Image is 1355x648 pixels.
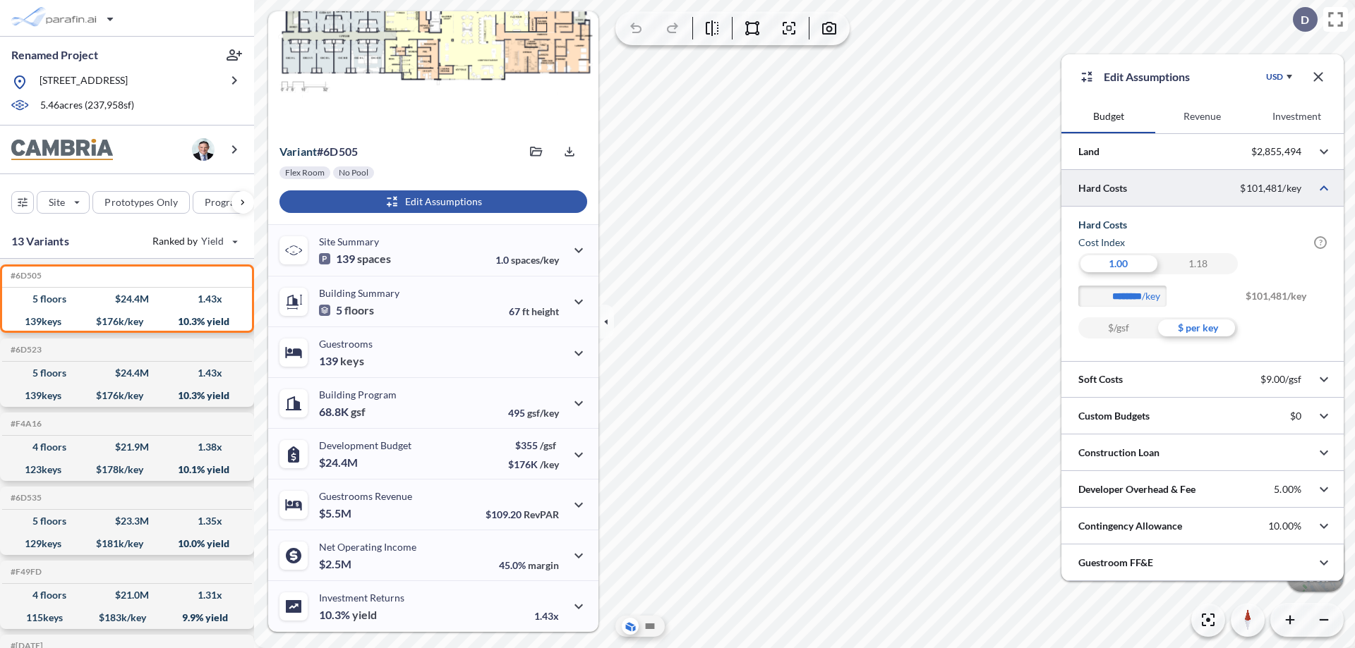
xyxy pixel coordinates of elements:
[1155,99,1249,133] button: Revenue
[351,405,366,419] span: gsf
[340,354,364,368] span: keys
[319,236,379,247] p: Site Summary
[319,592,404,604] p: Investment Returns
[1301,13,1309,26] p: D
[642,618,658,635] button: Site Plan
[509,305,559,317] p: 67
[11,233,69,250] p: 13 Variants
[8,271,42,281] h5: Click to copy the code
[279,190,587,213] button: Edit Assumptions
[1246,286,1327,317] span: $101,481/key
[357,252,391,266] span: spaces
[339,167,368,178] p: No Pool
[1078,446,1160,460] p: Construction Loan
[1078,556,1153,570] p: Guestroom FF&E
[319,506,354,520] p: $5.5M
[534,610,559,622] p: 1.43x
[508,439,559,451] p: $355
[279,145,358,159] p: # 6d505
[319,287,399,299] p: Building Summary
[285,167,325,178] p: Flex Room
[540,458,559,470] span: /key
[40,73,128,91] p: [STREET_ADDRESS]
[486,508,559,520] p: $109.20
[1266,71,1283,82] div: USD
[1104,68,1190,85] p: Edit Assumptions
[499,559,559,571] p: 45.0%
[319,338,373,350] p: Guestrooms
[1260,373,1301,386] p: $9.00/gsf
[8,567,42,577] h5: Click to copy the code
[319,490,412,502] p: Guestrooms Revenue
[1078,145,1100,159] p: Land
[622,618,639,635] button: Aerial View
[1290,410,1301,422] p: $0
[49,195,65,209] p: Site
[319,541,416,553] p: Net Operating Income
[40,98,134,114] p: 5.46 acres ( 237,958 sf)
[528,559,559,571] span: margin
[319,252,391,266] p: 139
[1078,236,1125,250] h6: Cost index
[193,191,269,214] button: Program
[352,608,377,622] span: yield
[92,191,190,214] button: Prototypes Only
[1078,409,1150,423] p: Custom Budgets
[319,456,360,470] p: $24.4M
[511,254,559,266] span: spaces/key
[1158,317,1238,338] div: $ per key
[540,439,556,451] span: /gsf
[508,407,559,419] p: 495
[1078,519,1182,533] p: Contingency Allowance
[8,345,42,355] h5: Click to copy the code
[508,458,559,470] p: $176K
[1251,145,1301,158] p: $2,855,494
[1078,253,1158,274] div: 1.00
[37,191,90,214] button: Site
[104,195,178,209] p: Prototypes Only
[522,305,529,317] span: ft
[1061,99,1155,133] button: Budget
[319,557,354,571] p: $2.5M
[205,195,244,209] p: Program
[495,254,559,266] p: 1.0
[1078,372,1123,386] p: Soft Costs
[8,419,42,429] h5: Click to copy the code
[1314,236,1327,249] span: ?
[11,139,113,161] img: BrandImage
[524,508,559,520] span: RevPAR
[319,303,374,317] p: 5
[1274,483,1301,496] p: 5.00%
[1250,99,1344,133] button: Investment
[527,407,559,419] span: gsf/key
[279,145,317,158] span: Variant
[319,439,411,451] p: Development Budget
[1078,317,1158,338] div: $/gsf
[1078,482,1196,496] p: Developer Overhead & Fee
[531,305,559,317] span: height
[141,230,247,252] button: Ranked by Yield
[192,138,215,161] img: user logo
[1142,289,1174,303] label: /key
[319,389,397,401] p: Building Program
[319,608,377,622] p: 10.3%
[319,354,364,368] p: 139
[8,493,42,503] h5: Click to copy the code
[319,405,366,419] p: 68.8K
[1268,520,1301,532] p: 10.00%
[201,234,224,248] span: Yield
[1078,218,1327,232] h5: Hard Costs
[344,303,374,317] span: floors
[11,47,98,63] p: Renamed Project
[1158,253,1238,274] div: 1.18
